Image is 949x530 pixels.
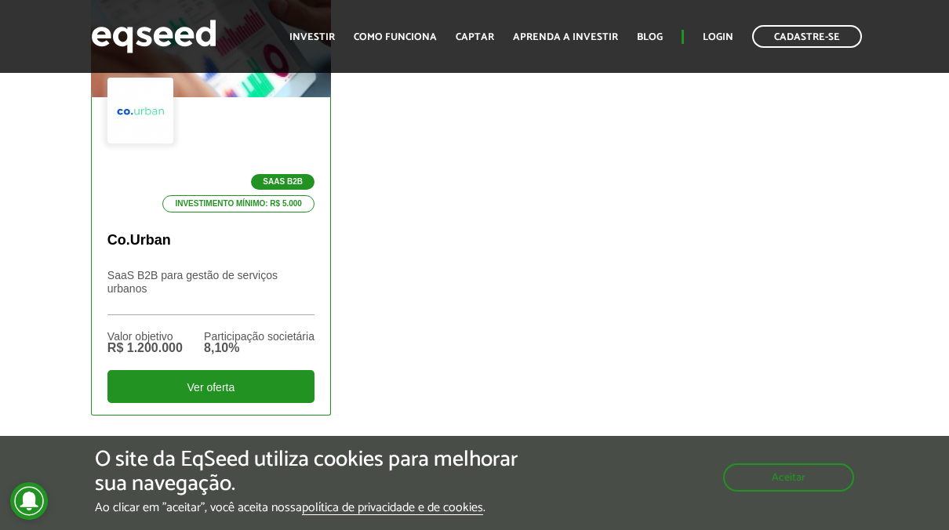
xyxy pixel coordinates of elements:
a: Investir [289,32,335,42]
button: Aceitar [723,463,854,492]
p: Ao clicar em "aceitar", você aceita nossa . [95,500,551,515]
p: Co.Urban [107,232,315,249]
p: SaaS B2B para gestão de serviços urbanos [107,269,315,316]
a: Aprenda a investir [513,32,618,42]
img: EqSeed [91,16,216,57]
div: Participação societária [204,331,315,342]
a: Captar [456,32,494,42]
div: Valor objetivo [107,331,183,342]
a: política de privacidade e de cookies [302,502,483,515]
h5: O site da EqSeed utiliza cookies para melhorar sua navegação. [95,448,551,496]
a: Cadastre-se [752,25,862,48]
a: Blog [637,32,663,42]
div: R$ 1.200.000 [107,342,183,354]
div: Ver oferta [107,370,315,403]
p: SaaS B2B [251,174,315,190]
a: Como funciona [354,32,437,42]
a: Login [703,32,733,42]
p: Investimento mínimo: R$ 5.000 [162,195,315,212]
div: 8,10% [204,342,315,354]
